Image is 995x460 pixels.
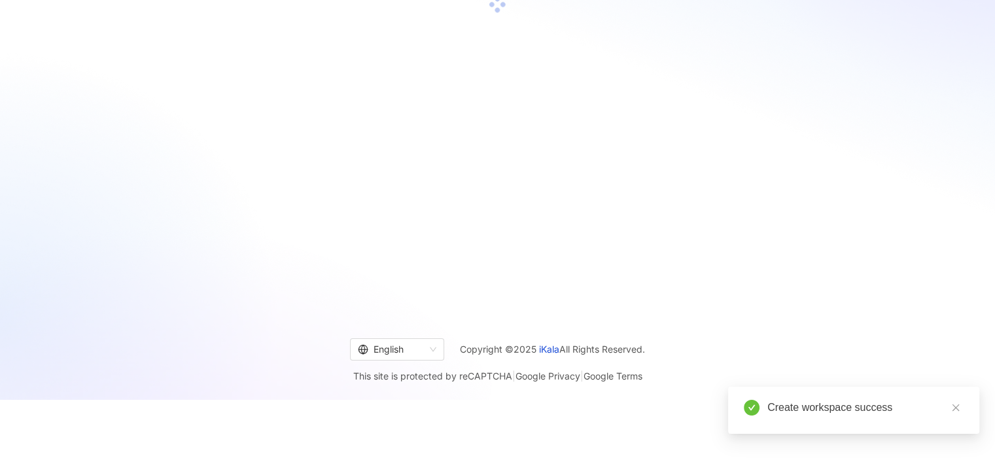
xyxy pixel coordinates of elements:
a: Google Terms [584,370,642,381]
span: check-circle [744,400,759,416]
span: | [580,370,584,381]
div: Create workspace success [767,400,964,416]
span: This site is protected by reCAPTCHA [353,368,642,384]
span: close [951,403,960,412]
span: Copyright © 2025 All Rights Reserved. [460,342,645,357]
a: Google Privacy [515,370,580,381]
div: English [358,339,425,360]
a: iKala [539,344,559,355]
span: | [512,370,515,381]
